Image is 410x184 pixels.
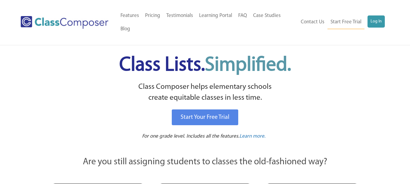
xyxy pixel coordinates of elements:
a: Pricing [142,9,163,22]
a: Start Free Trial [327,15,364,29]
p: Are you still assigning students to classes the old-fashioned way? [50,156,360,169]
span: Learn more. [239,134,266,139]
nav: Header Menu [117,9,297,36]
span: Class Lists. [119,55,291,75]
span: Start Your Free Trial [181,114,229,120]
a: Testimonials [163,9,196,22]
img: Class Composer [21,16,108,29]
a: Learning Portal [196,9,235,22]
a: Log In [368,15,385,28]
a: Features [117,9,142,22]
a: Start Your Free Trial [172,109,238,125]
span: Simplified. [205,55,291,75]
a: Blog [117,22,133,36]
nav: Header Menu [297,15,385,29]
a: FAQ [235,9,250,22]
span: For one grade level. Includes all the features. [142,134,239,139]
p: Class Composer helps elementary schools create equitable classes in less time. [49,82,361,104]
a: Case Studies [250,9,284,22]
a: Learn more. [239,133,266,140]
a: Contact Us [298,15,327,29]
